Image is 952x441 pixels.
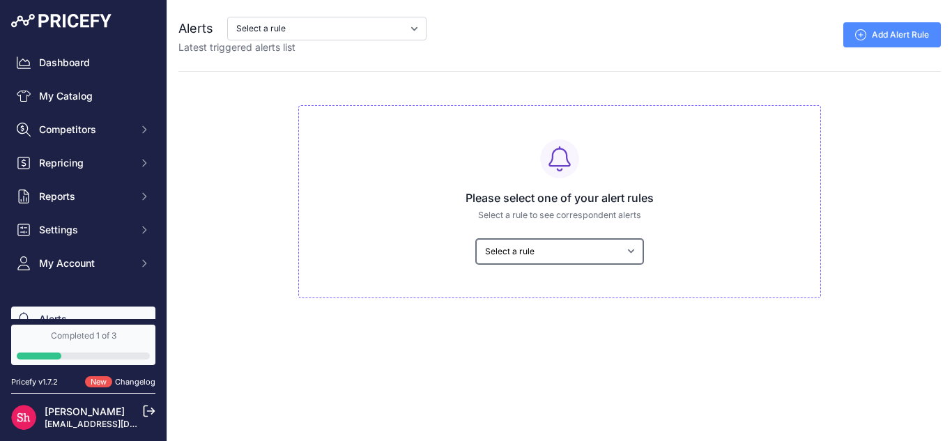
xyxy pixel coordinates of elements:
[843,22,941,47] a: Add Alert Rule
[11,307,155,332] a: Alerts
[11,217,155,242] button: Settings
[115,377,155,387] a: Changelog
[11,184,155,209] button: Reports
[85,376,112,388] span: New
[11,376,58,388] div: Pricefy v1.7.2
[11,14,112,28] img: Pricefy Logo
[310,209,809,222] p: Select a rule to see correspondent alerts
[11,325,155,365] a: Completed 1 of 3
[11,50,155,75] a: Dashboard
[11,50,155,385] nav: Sidebar
[39,123,130,137] span: Competitors
[45,419,190,429] a: [EMAIL_ADDRESS][DOMAIN_NAME]
[39,223,130,237] span: Settings
[39,156,130,170] span: Repricing
[45,405,125,417] a: [PERSON_NAME]
[11,150,155,176] button: Repricing
[39,256,130,270] span: My Account
[178,40,427,54] p: Latest triggered alerts list
[11,84,155,109] a: My Catalog
[310,189,809,206] h3: Please select one of your alert rules
[11,117,155,142] button: Competitors
[11,251,155,276] button: My Account
[178,21,213,36] span: Alerts
[17,330,150,341] div: Completed 1 of 3
[39,189,130,203] span: Reports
